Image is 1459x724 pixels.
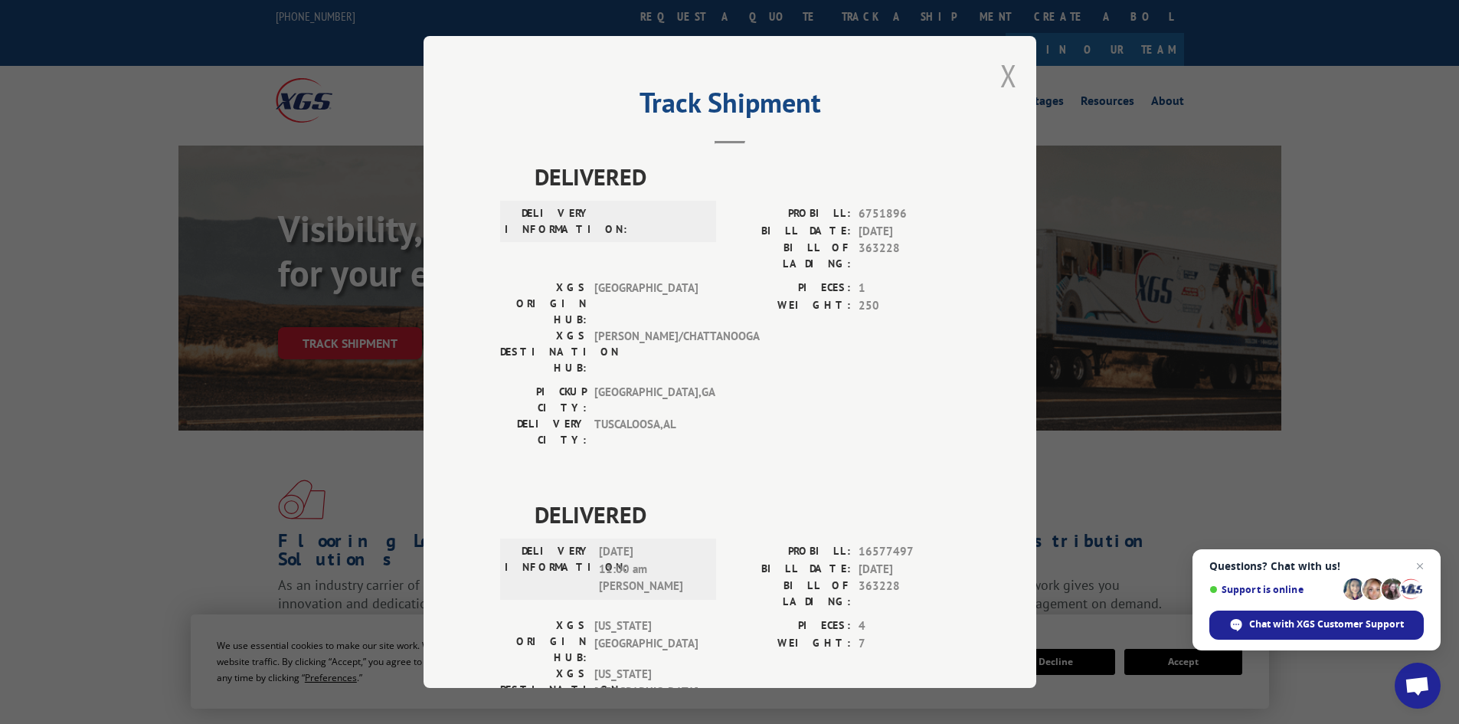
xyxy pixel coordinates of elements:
[859,297,960,315] span: 250
[1000,55,1017,96] button: Close modal
[594,618,698,666] span: [US_STATE][GEOGRAPHIC_DATA]
[594,328,698,376] span: [PERSON_NAME]/CHATTANOOGA
[599,543,702,595] span: [DATE] 11:00 am [PERSON_NAME]
[500,280,587,328] label: XGS ORIGIN HUB:
[730,578,851,610] label: BILL OF LADING:
[859,543,960,561] span: 16577497
[500,666,587,714] label: XGS DESTINATION HUB:
[730,543,851,561] label: PROBILL:
[730,205,851,223] label: PROBILL:
[859,578,960,610] span: 363228
[1209,560,1424,572] span: Questions? Chat with us!
[730,635,851,653] label: WEIGHT:
[859,205,960,223] span: 6751896
[859,240,960,272] span: 363228
[500,618,587,666] label: XGS ORIGIN HUB:
[594,280,698,328] span: [GEOGRAPHIC_DATA]
[730,240,851,272] label: BILL OF LADING:
[535,497,960,532] span: DELIVERED
[1209,611,1424,640] div: Chat with XGS Customer Support
[730,223,851,241] label: BILL DATE:
[500,328,587,376] label: XGS DESTINATION HUB:
[594,416,698,448] span: TUSCALOOSA , AL
[1209,584,1338,595] span: Support is online
[859,280,960,297] span: 1
[1395,663,1441,709] div: Open chat
[730,561,851,578] label: BILL DATE:
[500,92,960,121] h2: Track Shipment
[500,416,587,448] label: DELIVERY CITY:
[505,543,591,595] label: DELIVERY INFORMATION:
[859,223,960,241] span: [DATE]
[500,384,587,416] label: PICKUP CITY:
[859,635,960,653] span: 7
[594,384,698,416] span: [GEOGRAPHIC_DATA] , GA
[730,618,851,635] label: PIECES:
[594,666,698,714] span: [US_STATE][GEOGRAPHIC_DATA]
[1249,618,1404,631] span: Chat with XGS Customer Support
[505,205,591,238] label: DELIVERY INFORMATION:
[730,297,851,315] label: WEIGHT:
[859,561,960,578] span: [DATE]
[859,618,960,635] span: 4
[730,280,851,297] label: PIECES:
[535,159,960,194] span: DELIVERED
[1411,557,1429,575] span: Close chat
